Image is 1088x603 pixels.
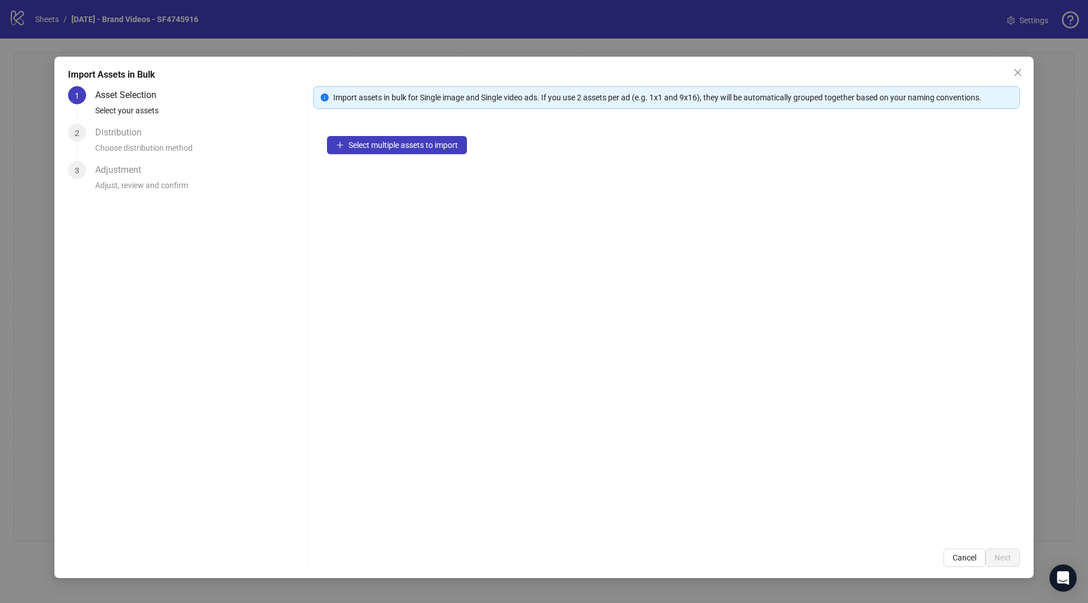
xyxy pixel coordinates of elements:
[333,91,1013,104] div: Import assets in bulk for Single image and Single video ads. If you use 2 assets per ad (e.g. 1x1...
[75,166,79,175] span: 3
[95,86,165,104] div: Asset Selection
[321,94,329,101] span: info-circle
[95,104,304,124] div: Select your assets
[95,161,150,179] div: Adjustment
[985,549,1020,567] button: Next
[95,124,151,142] div: Distribution
[75,129,79,138] span: 2
[1009,63,1027,82] button: Close
[348,141,458,150] span: Select multiple assets to import
[1049,564,1077,592] div: Open Intercom Messenger
[95,179,304,198] div: Adjust, review and confirm
[95,142,304,161] div: Choose distribution method
[75,91,79,100] span: 1
[1013,68,1022,77] span: close
[68,68,1020,82] div: Import Assets in Bulk
[327,136,467,154] button: Select multiple assets to import
[943,549,985,567] button: Cancel
[336,141,344,149] span: plus
[953,553,976,562] span: Cancel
